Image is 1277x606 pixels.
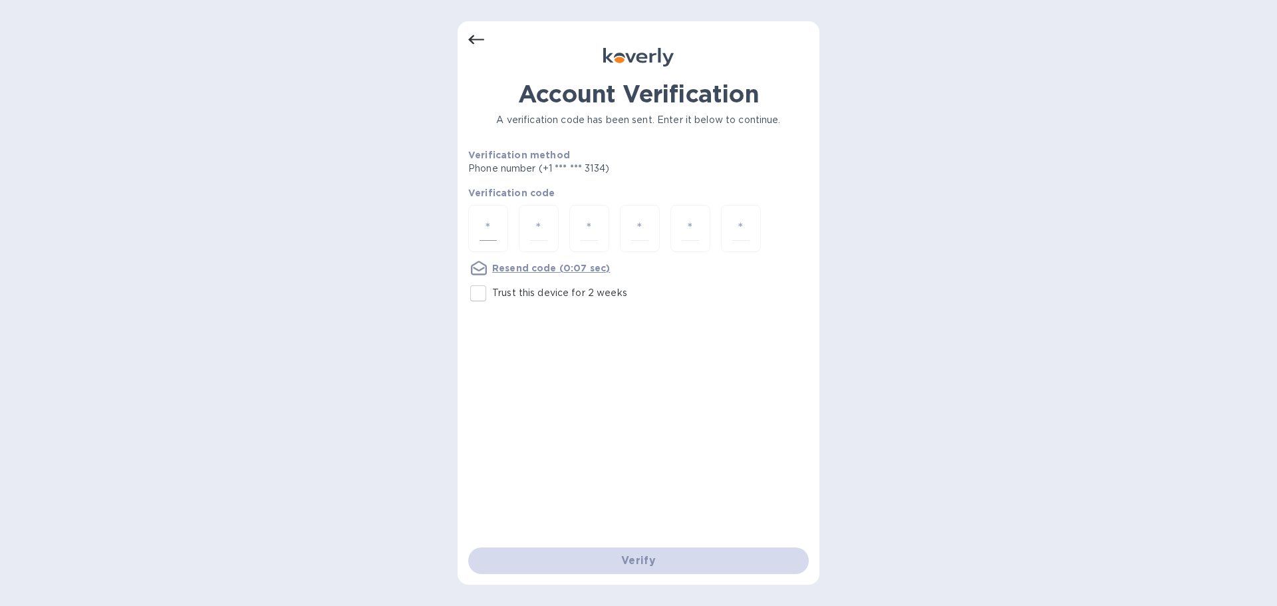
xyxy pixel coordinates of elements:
[492,286,627,300] p: Trust this device for 2 weeks
[468,150,570,160] b: Verification method
[468,80,809,108] h1: Account Verification
[468,113,809,127] p: A verification code has been sent. Enter it below to continue.
[468,186,809,200] p: Verification code
[468,162,711,176] p: Phone number (+1 *** *** 3134)
[492,263,610,273] u: Resend code (0:07 sec)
